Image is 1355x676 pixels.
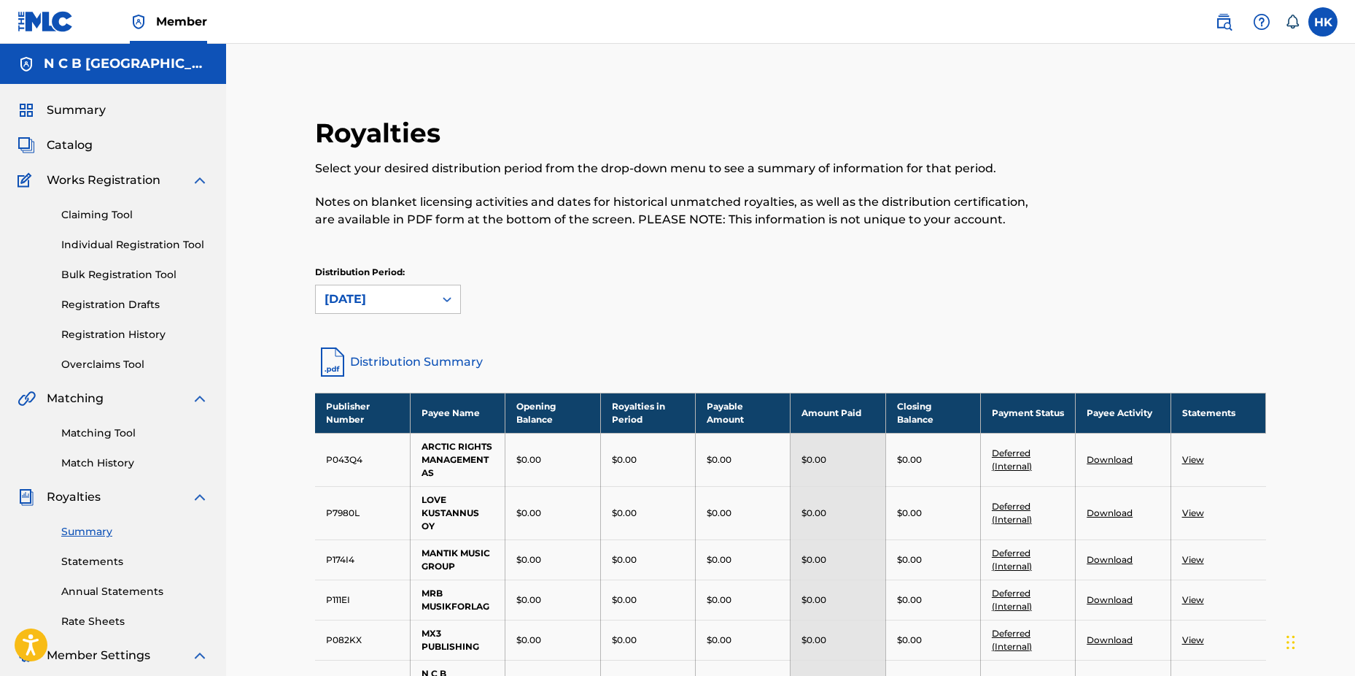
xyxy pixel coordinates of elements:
[1182,554,1204,565] a: View
[992,448,1032,472] a: Deferred (Internal)
[801,553,826,566] p: $0.00
[1209,7,1238,37] a: Public Search
[47,390,104,407] span: Matching
[410,393,505,433] th: Payee Name
[1182,594,1204,605] a: View
[516,507,541,520] p: $0.00
[707,594,731,607] p: $0.00
[980,393,1075,433] th: Payment Status
[191,172,209,189] img: expand
[315,539,410,580] td: P174I4
[1182,454,1204,465] a: View
[897,507,922,520] p: $0.00
[315,193,1047,228] p: Notes on blanket licensing activities and dates for historical unmatched royalties, as well as th...
[1285,15,1300,29] div: Notifications
[191,488,209,506] img: expand
[897,594,922,607] p: $0.00
[612,453,637,466] p: $0.00
[18,647,35,664] img: Member Settings
[1087,554,1133,565] a: Download
[315,433,410,486] td: P043Q4
[315,486,410,539] td: P7980L
[18,390,36,407] img: Matching
[612,634,637,647] p: $0.00
[18,11,74,32] img: MLC Logo
[47,137,93,154] span: Catalog
[612,553,637,566] p: $0.00
[1247,7,1276,37] div: Help
[410,486,505,539] td: LOVE KUSTANNUS OY
[47,172,160,189] span: Works Registration
[1076,393,1170,433] th: Payee Activity
[1253,13,1270,31] img: help
[695,393,790,433] th: Payable Amount
[516,453,541,466] p: $0.00
[801,634,826,647] p: $0.00
[315,160,1047,177] p: Select your desired distribution period from the drop-down menu to see a summary of information f...
[801,594,826,607] p: $0.00
[191,390,209,407] img: expand
[1087,507,1133,518] a: Download
[18,101,35,119] img: Summary
[315,620,410,660] td: P082KX
[18,488,35,506] img: Royalties
[1087,594,1133,605] a: Download
[612,594,637,607] p: $0.00
[61,357,209,372] a: Overclaims Tool
[505,393,600,433] th: Opening Balance
[315,266,461,279] p: Distribution Period:
[897,453,922,466] p: $0.00
[47,647,150,664] span: Member Settings
[191,647,209,664] img: expand
[315,580,410,620] td: P111EI
[516,594,541,607] p: $0.00
[801,453,826,466] p: $0.00
[61,456,209,471] a: Match History
[130,13,147,31] img: Top Rightsholder
[61,614,209,629] a: Rate Sheets
[1286,621,1295,664] div: Træk
[61,267,209,283] a: Bulk Registration Tool
[315,393,410,433] th: Publisher Number
[18,172,36,189] img: Works Registration
[600,393,695,433] th: Royalties in Period
[156,13,207,30] span: Member
[410,580,505,620] td: MRB MUSIKFORLAG
[61,554,209,569] a: Statements
[61,297,209,312] a: Registration Drafts
[61,327,209,342] a: Registration History
[325,291,425,308] div: [DATE]
[61,237,209,253] a: Individual Registration Tool
[707,507,731,520] p: $0.00
[315,117,448,150] h2: Royalties
[516,634,541,647] p: $0.00
[791,393,885,433] th: Amount Paid
[315,345,350,380] img: distribution-summary-pdf
[885,393,980,433] th: Closing Balance
[707,453,731,466] p: $0.00
[707,553,731,566] p: $0.00
[992,548,1032,572] a: Deferred (Internal)
[410,620,505,660] td: MX3 PUBLISHING
[992,501,1032,525] a: Deferred (Internal)
[1215,13,1232,31] img: search
[18,101,106,119] a: SummarySummary
[410,433,505,486] td: ARCTIC RIGHTS MANAGEMENT AS
[1314,446,1355,564] iframe: Resource Center
[315,345,1266,380] a: Distribution Summary
[612,507,637,520] p: $0.00
[410,539,505,580] td: MANTIK MUSIC GROUP
[18,55,35,73] img: Accounts
[1308,7,1337,37] div: User Menu
[1182,634,1204,645] a: View
[1182,507,1204,518] a: View
[47,488,101,506] span: Royalties
[992,588,1032,612] a: Deferred (Internal)
[61,524,209,539] a: Summary
[1282,606,1355,676] iframe: Chat Widget
[516,553,541,566] p: $0.00
[897,553,922,566] p: $0.00
[897,634,922,647] p: $0.00
[992,628,1032,652] a: Deferred (Internal)
[44,55,209,72] h5: N C B SCANDINAVIA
